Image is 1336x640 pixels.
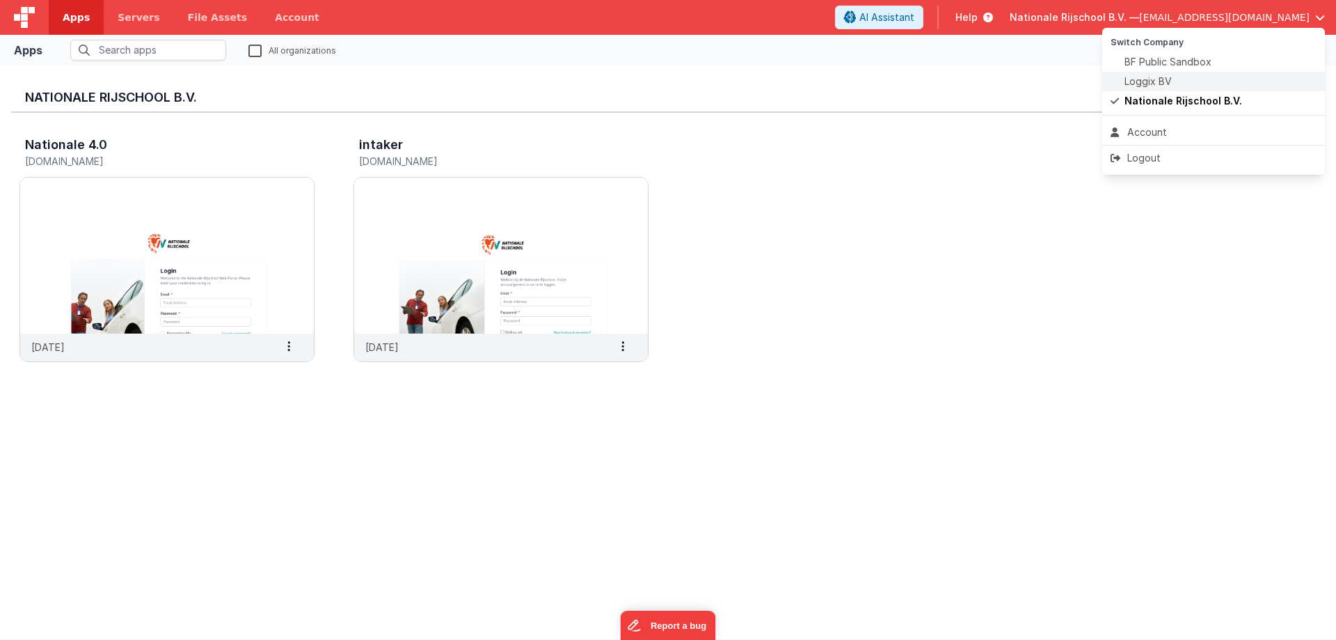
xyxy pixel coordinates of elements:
[1124,55,1211,69] span: BF Public Sandbox
[1111,38,1317,47] h5: Switch Company
[1124,94,1242,108] span: Nationale Rijschool B.V.
[1124,75,1172,88] span: Loggix BV
[1111,151,1317,165] div: Logout
[621,611,716,640] iframe: Marker.io feedback button
[1111,125,1317,139] div: Account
